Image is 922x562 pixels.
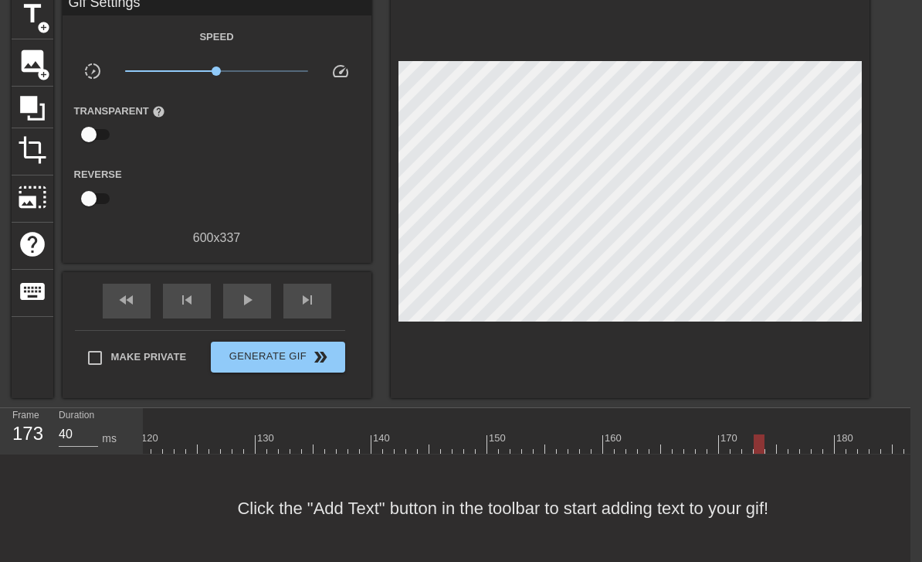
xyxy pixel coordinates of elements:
[1,408,47,453] div: Frame
[111,349,187,365] span: Make Private
[298,291,317,309] span: skip_next
[18,135,47,165] span: crop
[489,431,508,446] div: 150
[720,431,740,446] div: 170
[59,410,94,420] label: Duration
[83,62,102,80] span: slow_motion_video
[12,420,36,448] div: 173
[152,105,165,118] span: help
[178,291,196,309] span: skip_previous
[217,348,338,366] span: Generate Gif
[211,342,344,373] button: Generate Gif
[18,182,47,212] span: photo_size_select_large
[63,229,371,247] div: 600 x 337
[74,104,165,119] label: Transparent
[102,431,117,447] div: ms
[257,431,276,446] div: 130
[18,46,47,76] span: image
[18,230,47,259] span: help
[74,167,122,182] label: Reverse
[605,431,624,446] div: 160
[836,431,856,446] div: 180
[117,291,136,309] span: fast_rewind
[311,348,330,366] span: double_arrow
[331,62,350,80] span: speed
[373,431,392,446] div: 140
[37,68,50,81] span: add_circle
[18,277,47,306] span: keyboard
[37,21,50,34] span: add_circle
[238,291,256,309] span: play_arrow
[199,29,233,45] label: Speed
